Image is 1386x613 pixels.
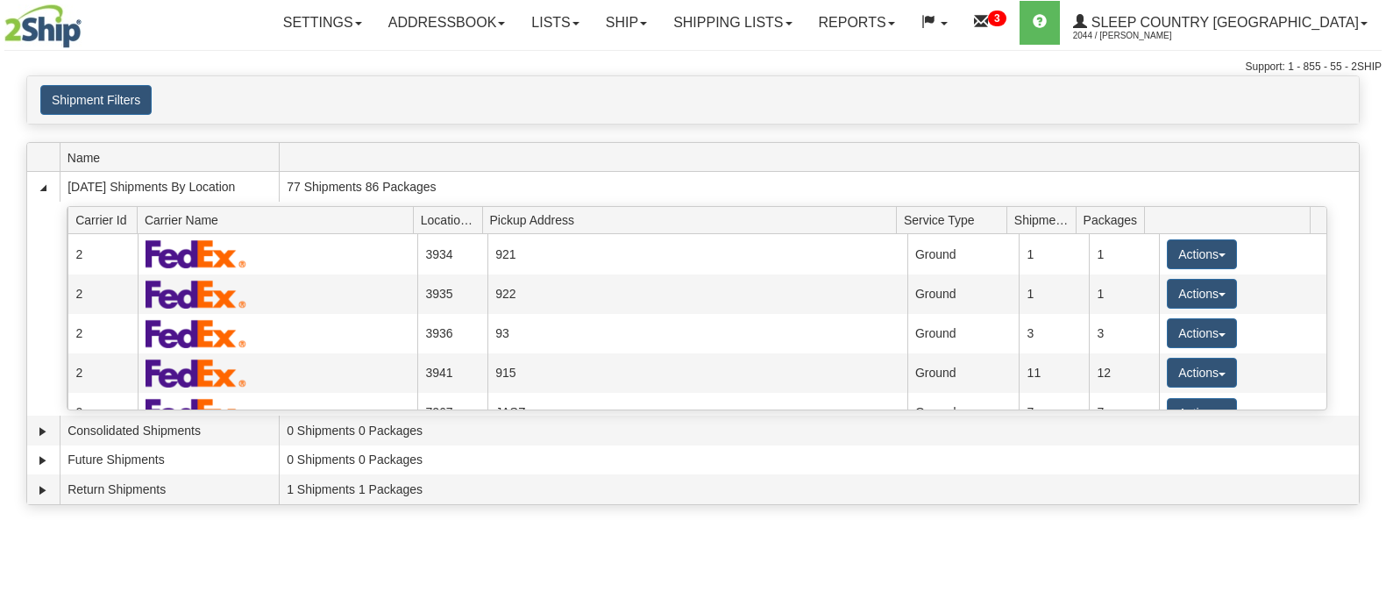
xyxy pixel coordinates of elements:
td: 0 Shipments 0 Packages [279,445,1359,475]
button: Actions [1167,279,1237,309]
td: 77 Shipments 86 Packages [279,172,1359,202]
img: FedEx Express® [146,398,246,427]
button: Actions [1167,358,1237,388]
td: Ground [907,274,1020,314]
td: 7 [1089,393,1159,432]
button: Actions [1167,318,1237,348]
td: Ground [907,234,1020,274]
img: logo2044.jpg [4,4,82,48]
span: Shipments [1014,206,1076,233]
sup: 3 [988,11,1006,26]
td: [DATE] Shipments By Location [60,172,279,202]
td: 2 [68,234,138,274]
td: 2 [68,314,138,353]
td: 2 [68,353,138,393]
td: 2 [68,393,138,432]
div: Support: 1 - 855 - 55 - 2SHIP [4,60,1382,75]
span: 2044 / [PERSON_NAME] [1073,27,1205,45]
td: 1 [1089,274,1159,314]
img: FedEx Express® [146,239,246,268]
td: 11 [1019,353,1089,393]
a: Collapse [34,179,52,196]
td: 922 [487,274,907,314]
td: 12 [1089,353,1159,393]
a: Reports [806,1,908,45]
td: Ground [907,314,1020,353]
td: 3936 [417,314,487,353]
img: FedEx Express® [146,359,246,388]
td: Consolidated Shipments [60,416,279,445]
td: Return Shipments [60,474,279,504]
span: Carrier Name [145,206,413,233]
td: 1 [1089,234,1159,274]
td: 1 [1019,274,1089,314]
td: 7 [1019,393,1089,432]
a: Expand [34,452,52,469]
td: 1 [1019,234,1089,274]
a: 3 [961,1,1020,45]
a: Lists [518,1,592,45]
td: 2 [68,274,138,314]
button: Shipment Filters [40,85,152,115]
img: FedEx Express® [146,319,246,348]
iframe: chat widget [1346,217,1384,396]
span: Carrier Id [75,206,137,233]
td: 3941 [417,353,487,393]
a: Settings [270,1,375,45]
td: 7267 [417,393,487,432]
td: 3935 [417,274,487,314]
a: Sleep Country [GEOGRAPHIC_DATA] 2044 / [PERSON_NAME] [1060,1,1381,45]
a: Ship [593,1,660,45]
td: 915 [487,353,907,393]
span: Service Type [904,206,1006,233]
td: Future Shipments [60,445,279,475]
td: Ground [907,353,1020,393]
button: Actions [1167,398,1237,428]
td: Ground [907,393,1020,432]
span: Location Id [421,206,482,233]
td: 921 [487,234,907,274]
td: 1 Shipments 1 Packages [279,474,1359,504]
span: Name [68,144,279,171]
a: Expand [34,423,52,440]
td: 93 [487,314,907,353]
td: 3 [1089,314,1159,353]
span: Pickup Address [490,206,897,233]
a: Expand [34,481,52,499]
a: Shipping lists [660,1,805,45]
span: Packages [1084,206,1145,233]
a: Addressbook [375,1,519,45]
img: FedEx Express® [146,280,246,309]
button: Actions [1167,239,1237,269]
td: 3934 [417,234,487,274]
td: 0 Shipments 0 Packages [279,416,1359,445]
td: 3 [1019,314,1089,353]
span: Sleep Country [GEOGRAPHIC_DATA] [1087,15,1359,30]
td: JASZ [487,393,907,432]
